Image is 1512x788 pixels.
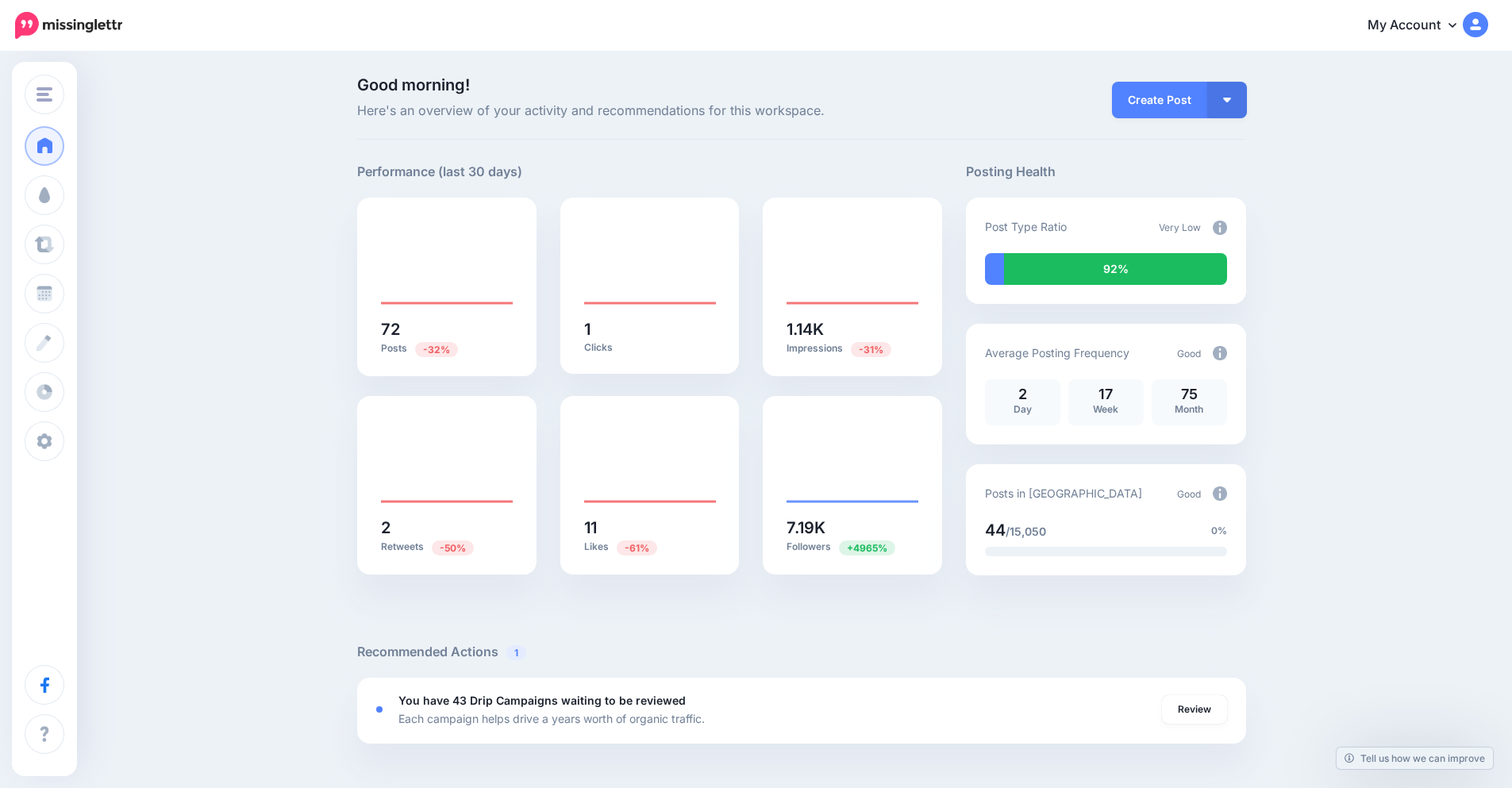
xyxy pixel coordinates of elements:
[1213,346,1227,360] img: info-circle-grey.png
[985,344,1129,362] p: Average Posting Frequency
[357,101,942,121] span: Here's an overview of your activity and recommendations for this workspace.
[985,253,1004,285] div: 8% of your posts in the last 30 days have been from Drip Campaigns
[381,341,513,356] p: Posts
[584,321,716,337] h5: 1
[381,540,513,555] p: Retweets
[1112,82,1207,118] a: Create Post
[432,540,474,555] span: Previous period: 4
[584,520,716,536] h5: 11
[1213,486,1227,501] img: info-circle-grey.png
[357,642,1246,662] h5: Recommended Actions
[1160,387,1219,402] p: 75
[1177,488,1201,500] span: Good
[398,694,686,707] b: You have 43 Drip Campaigns waiting to be reviewed
[584,341,716,354] p: Clicks
[376,706,383,713] div: <div class='status-dot small red margin-right'></div>Error
[851,342,891,357] span: Previous period: 1.66K
[1014,403,1032,415] span: Day
[37,87,52,102] img: menu.png
[1211,523,1227,539] span: 0%
[787,520,918,536] h5: 7.19K
[398,709,705,728] p: Each campaign helps drive a years worth of organic traffic.
[1213,221,1227,235] img: info-circle-grey.png
[381,520,513,536] h5: 2
[357,162,522,182] h5: Performance (last 30 days)
[1006,525,1046,538] span: /15,050
[617,540,657,555] span: Previous period: 28
[1352,6,1488,45] a: My Account
[1177,348,1201,359] span: Good
[1076,387,1136,402] p: 17
[787,341,918,356] p: Impressions
[985,217,1067,236] p: Post Type Ratio
[1337,748,1493,769] a: Tell us how we can improve
[787,321,918,337] h5: 1.14K
[15,12,122,39] img: Missinglettr
[985,484,1142,502] p: Posts in [GEOGRAPHIC_DATA]
[357,75,470,94] span: Good morning!
[1004,253,1227,285] div: 92% of your posts in the last 30 days were manually created (i.e. were not from Drip Campaigns or...
[584,540,716,555] p: Likes
[415,342,458,357] span: Previous period: 106
[381,321,513,337] h5: 72
[1093,403,1118,415] span: Week
[839,540,895,555] span: Previous period: 142
[1223,98,1231,102] img: arrow-down-white.png
[966,162,1246,182] h5: Posting Health
[506,645,526,660] span: 1
[787,540,918,555] p: Followers
[1162,695,1227,724] a: Review
[985,521,1006,540] span: 44
[1175,403,1203,415] span: Month
[1159,221,1201,233] span: Very Low
[993,387,1052,402] p: 2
